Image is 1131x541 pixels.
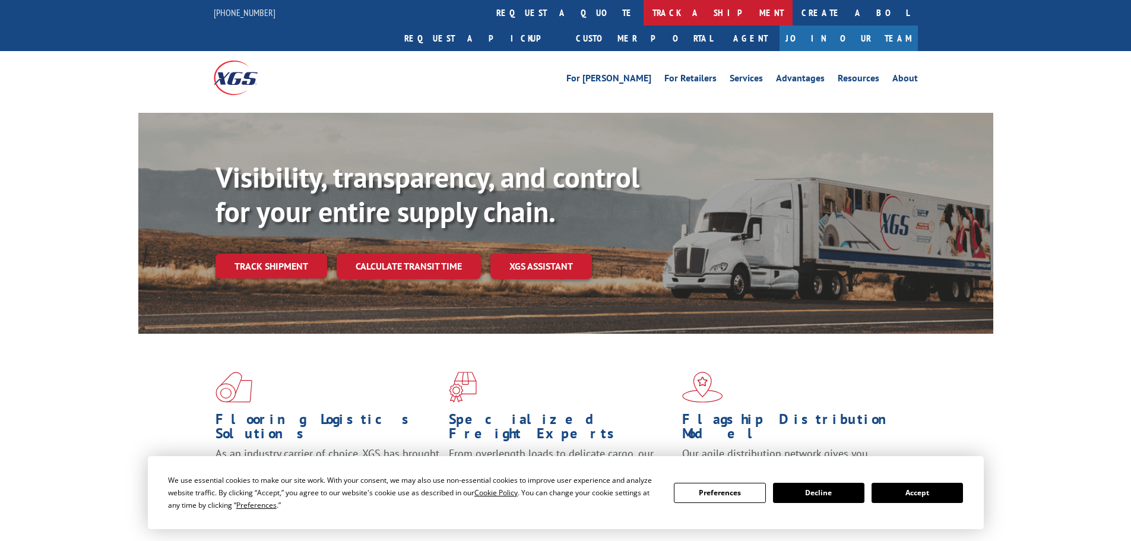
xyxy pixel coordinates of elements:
span: Our agile distribution network gives you nationwide inventory management on demand. [682,447,901,474]
a: About [892,74,918,87]
img: xgs-icon-flagship-distribution-model-red [682,372,723,403]
h1: Specialized Freight Experts [449,412,673,447]
a: Advantages [776,74,825,87]
a: For [PERSON_NAME] [566,74,651,87]
a: Join Our Team [780,26,918,51]
a: Customer Portal [567,26,721,51]
h1: Flagship Distribution Model [682,412,907,447]
a: Services [730,74,763,87]
p: From overlength loads to delicate cargo, our experienced staff knows the best way to move your fr... [449,447,673,499]
span: Cookie Policy [474,488,518,498]
span: Preferences [236,500,277,510]
a: XGS ASSISTANT [490,254,592,279]
a: Calculate transit time [337,254,481,279]
a: Resources [838,74,879,87]
h1: Flooring Logistics Solutions [216,412,440,447]
a: [PHONE_NUMBER] [214,7,275,18]
div: Cookie Consent Prompt [148,456,984,529]
span: As an industry carrier of choice, XGS has brought innovation and dedication to flooring logistics... [216,447,439,489]
div: We use essential cookies to make our site work. With your consent, we may also use non-essential ... [168,474,660,511]
button: Preferences [674,483,765,503]
a: Request a pickup [395,26,567,51]
img: xgs-icon-focused-on-flooring-red [449,372,477,403]
button: Decline [773,483,864,503]
img: xgs-icon-total-supply-chain-intelligence-red [216,372,252,403]
a: Track shipment [216,254,327,279]
button: Accept [872,483,963,503]
b: Visibility, transparency, and control for your entire supply chain. [216,159,639,230]
a: Agent [721,26,780,51]
a: For Retailers [664,74,717,87]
